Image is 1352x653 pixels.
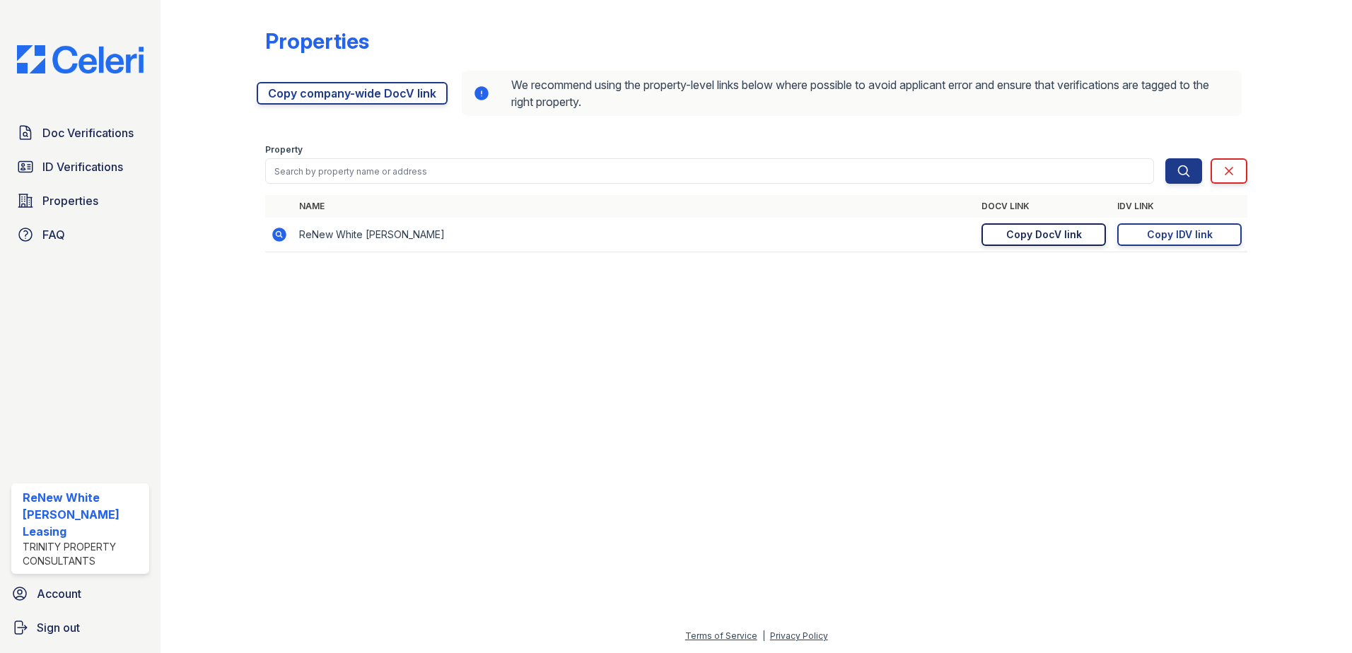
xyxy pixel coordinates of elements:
a: Privacy Policy [770,630,828,641]
span: Doc Verifications [42,124,134,141]
div: Copy IDV link [1147,228,1213,242]
img: CE_Logo_Blue-a8612792a0a2168367f1c8372b55b34899dd931a85d93a1a3d3e32e68fde9ad4.png [6,45,155,73]
a: Account [6,580,155,608]
span: Properties [42,192,98,209]
span: Sign out [37,619,80,636]
a: Copy DocV link [981,223,1106,246]
span: Account [37,585,81,602]
td: ReNew White [PERSON_NAME] [293,218,976,252]
div: ReNew White [PERSON_NAME] Leasing [23,489,144,540]
div: | [762,630,765,641]
a: Properties [11,187,149,215]
a: Copy company-wide DocV link [257,82,448,105]
a: FAQ [11,220,149,249]
div: We recommend using the property-level links below where possible to avoid applicant error and ens... [462,71,1242,116]
a: ID Verifications [11,153,149,181]
a: Sign out [6,613,155,642]
th: DocV Link [976,195,1112,218]
th: IDV Link [1112,195,1247,218]
span: ID Verifications [42,158,123,175]
input: Search by property name or address [265,158,1154,184]
a: Doc Verifications [11,119,149,147]
div: Trinity Property Consultants [23,540,144,568]
th: Name [293,195,976,218]
div: Properties [265,28,369,54]
label: Property [265,144,303,155]
a: Terms of Service [685,630,757,641]
a: Copy IDV link [1117,223,1242,246]
div: Copy DocV link [1006,228,1082,242]
span: FAQ [42,226,65,243]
